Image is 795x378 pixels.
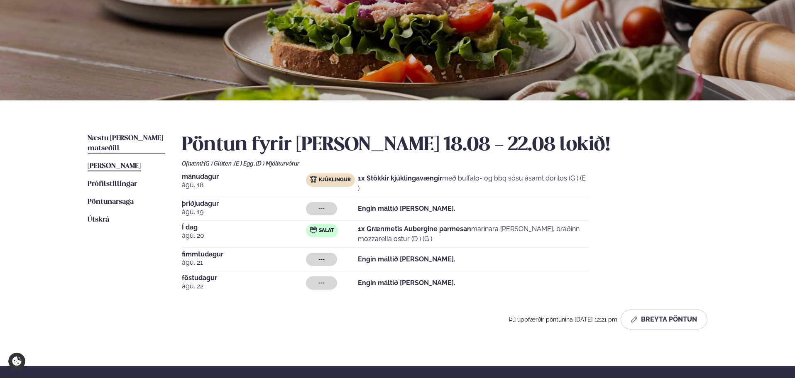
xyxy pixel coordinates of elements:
[358,225,471,233] strong: 1x Grænmetis Aubergine parmesan
[358,279,455,287] strong: Engin máltíð [PERSON_NAME].
[621,310,707,329] button: Breyta Pöntun
[182,207,306,217] span: ágú. 19
[182,251,306,258] span: fimmtudagur
[310,227,317,233] img: salad.svg
[88,215,109,225] a: Útskrá
[8,353,25,370] a: Cookie settings
[318,280,325,286] span: ---
[358,205,455,212] strong: Engin máltíð [PERSON_NAME].
[319,177,351,183] span: Kjúklingur
[509,316,617,323] span: Þú uppfærðir pöntunina [DATE] 12:21 pm
[182,275,306,281] span: föstudagur
[182,258,306,268] span: ágú. 21
[182,224,306,231] span: Í dag
[88,197,134,207] a: Pöntunarsaga
[234,160,256,167] span: (E ) Egg ,
[310,176,317,183] img: chicken.svg
[318,256,325,263] span: ---
[182,173,306,180] span: mánudagur
[88,180,137,188] span: Prófílstillingar
[358,255,455,263] strong: Engin máltíð [PERSON_NAME].
[319,227,334,234] span: Salat
[358,173,589,193] p: með buffalo- og bbq sósu ásamt doritos (G ) (E )
[358,224,589,244] p: marinara [PERSON_NAME], bráðinn mozzarella ostur (D ) (G )
[256,160,299,167] span: (D ) Mjólkurvörur
[88,161,141,171] a: [PERSON_NAME]
[318,205,325,212] span: ---
[358,174,442,182] strong: 1x Stökkir kjúklingavængir
[88,198,134,205] span: Pöntunarsaga
[182,200,306,207] span: þriðjudagur
[204,160,234,167] span: (G ) Glúten ,
[182,180,306,190] span: ágú. 18
[182,231,306,241] span: ágú. 20
[88,216,109,223] span: Útskrá
[182,281,306,291] span: ágú. 22
[88,179,137,189] a: Prófílstillingar
[88,134,165,154] a: Næstu [PERSON_NAME] matseðill
[182,134,707,157] h2: Pöntun fyrir [PERSON_NAME] 18.08 - 22.08 lokið!
[88,163,141,170] span: [PERSON_NAME]
[182,160,707,167] div: Ofnæmi:
[88,135,163,152] span: Næstu [PERSON_NAME] matseðill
